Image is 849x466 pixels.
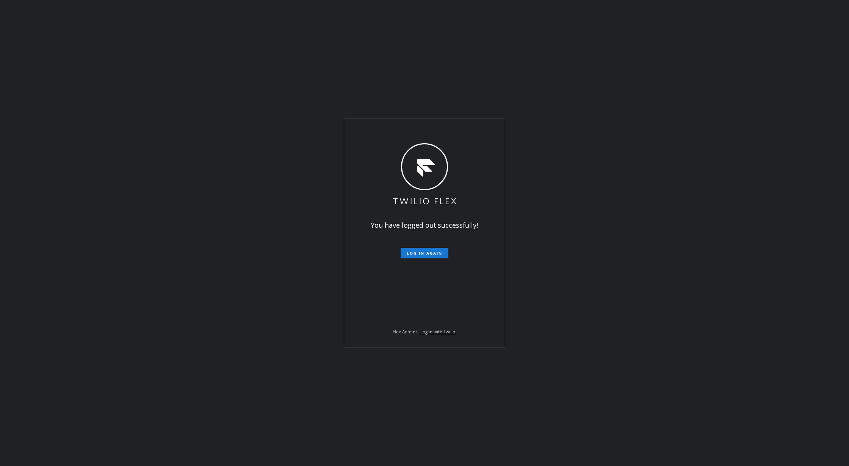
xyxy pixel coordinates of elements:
span: You have logged out successfully! [371,220,478,230]
span: Flex Admin? [393,328,417,335]
button: Log in again [401,248,448,258]
a: Log in with Twilio. [420,328,456,335]
span: Log in again [407,250,442,256]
